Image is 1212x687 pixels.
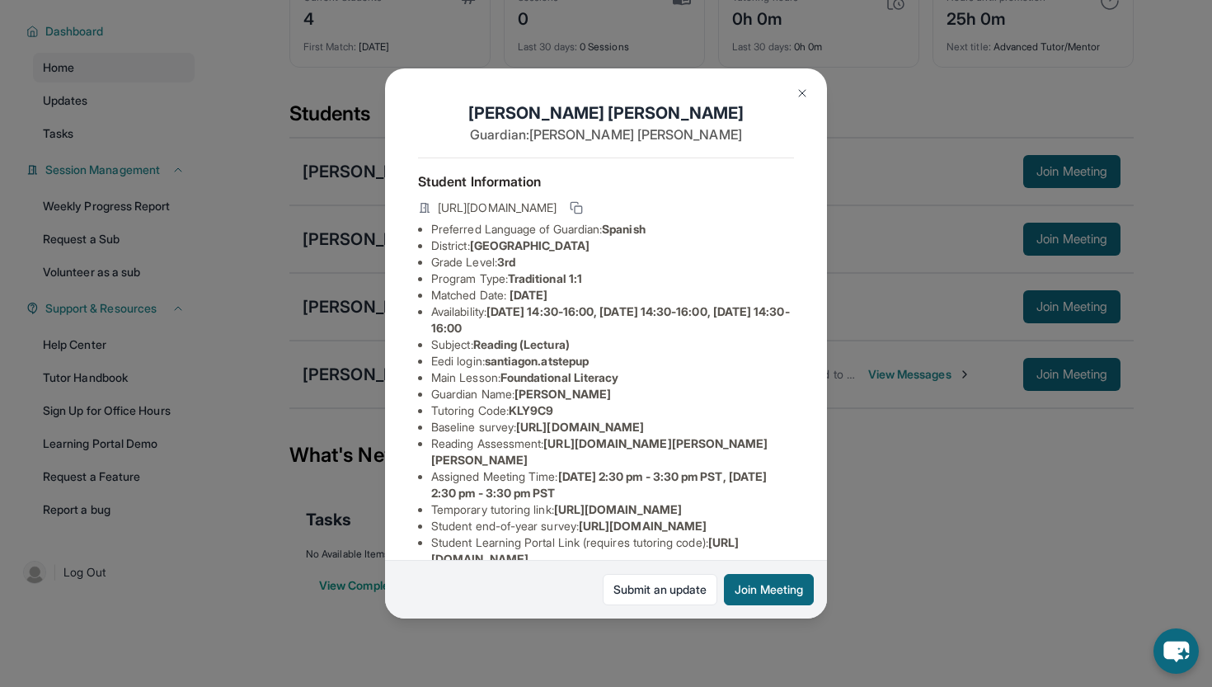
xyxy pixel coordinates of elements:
img: Close Icon [796,87,809,100]
span: [URL][DOMAIN_NAME] [438,200,557,216]
span: Spanish [602,222,646,236]
span: [GEOGRAPHIC_DATA] [470,238,590,252]
li: Temporary tutoring link : [431,501,794,518]
span: [DATE] 14:30-16:00, [DATE] 14:30-16:00, [DATE] 14:30-16:00 [431,304,790,335]
li: Guardian Name : [431,386,794,402]
li: Availability: [431,304,794,336]
span: [DATE] 2:30 pm - 3:30 pm PST, [DATE] 2:30 pm - 3:30 pm PST [431,469,767,500]
h4: Student Information [418,172,794,191]
button: chat-button [1153,628,1199,674]
li: Program Type: [431,271,794,287]
li: Reading Assessment : [431,435,794,468]
span: 3rd [497,255,515,269]
span: santiagon.atstepup [485,354,589,368]
span: [URL][DOMAIN_NAME][PERSON_NAME][PERSON_NAME] [431,436,768,467]
h1: [PERSON_NAME] [PERSON_NAME] [418,101,794,125]
button: Copy link [566,198,586,218]
span: Traditional 1:1 [508,271,582,285]
span: KLY9C9 [509,403,553,417]
li: Grade Level: [431,254,794,271]
li: Tutoring Code : [431,402,794,419]
li: Student Learning Portal Link (requires tutoring code) : [431,534,794,567]
li: Student end-of-year survey : [431,518,794,534]
li: Preferred Language of Guardian: [431,221,794,238]
button: Join Meeting [724,574,814,605]
span: [URL][DOMAIN_NAME] [516,420,644,434]
li: Baseline survey : [431,419,794,435]
span: [URL][DOMAIN_NAME] [579,519,707,533]
span: Foundational Literacy [500,370,618,384]
li: Main Lesson : [431,369,794,386]
li: District: [431,238,794,254]
span: [URL][DOMAIN_NAME] [554,502,682,516]
span: [DATE] [510,288,547,302]
li: Subject : [431,336,794,353]
span: Reading (Lectura) [473,337,570,351]
li: Eedi login : [431,353,794,369]
a: Submit an update [603,574,717,605]
span: [PERSON_NAME] [514,387,611,401]
p: Guardian: [PERSON_NAME] [PERSON_NAME] [418,125,794,144]
li: Matched Date: [431,287,794,304]
li: Assigned Meeting Time : [431,468,794,501]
